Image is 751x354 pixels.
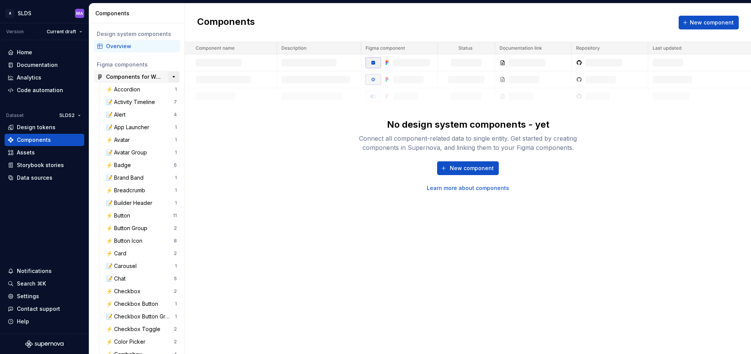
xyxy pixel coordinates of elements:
[175,124,177,130] div: 1
[103,336,180,348] a: ⚡ Color Picker2
[103,121,180,133] a: 📝 App Launcher1
[106,250,129,257] div: ⚡ Card
[174,276,177,282] div: 5
[5,146,84,159] a: Assets
[174,162,177,168] div: 6
[690,19,734,26] span: New component
[174,238,177,244] div: 8
[6,112,24,119] div: Dataset
[106,161,134,169] div: ⚡ Badge
[175,137,177,143] div: 1
[5,172,84,184] a: Data sources
[437,161,499,175] button: New component
[106,237,145,245] div: ⚡ Button Icon
[5,290,84,302] a: Settings
[59,112,75,119] span: SLDS2
[18,10,31,17] div: SLDS
[173,213,177,219] div: 11
[106,224,150,232] div: ⚡ Button Group
[175,313,177,320] div: 1
[103,260,180,272] a: 📝 Carousel1
[106,300,161,308] div: ⚡ Checkbox Button
[106,338,149,346] div: ⚡ Color Picker
[106,73,163,81] div: Components for Web | Lightning Design System v2 (GET-XD-ACES)
[5,84,84,96] a: Code automation
[106,275,129,283] div: 📝 Chat
[5,278,84,290] button: Search ⌘K
[106,187,148,194] div: ⚡ Breadcrumb
[103,310,180,323] a: 📝 Checkbox Button Group1
[197,16,255,29] h2: Components
[2,5,87,21] button: ASLDSMA
[76,10,83,16] div: MA
[56,110,84,121] button: SLDS2
[17,292,39,300] div: Settings
[94,40,180,52] a: Overview
[106,86,143,93] div: ⚡ Accordion
[94,71,180,83] a: Components for Web | Lightning Design System v2 (GET-XD-ACES)
[103,109,180,121] a: 📝 Alert4
[5,315,84,328] button: Help
[174,326,177,332] div: 2
[103,222,180,234] a: ⚡ Button Group2
[5,159,84,171] a: Storybook stories
[175,200,177,206] div: 1
[103,96,180,108] a: 📝 Activity Timeline7
[174,250,177,257] div: 2
[5,59,84,71] a: Documentation
[106,136,133,144] div: ⚡ Avatar
[103,146,180,159] a: 📝 Avatar Group1
[103,273,180,285] a: 📝 Chat5
[17,305,60,313] div: Contact support
[103,184,180,196] a: ⚡ Breadcrumb1
[387,119,549,131] div: No design system components - yet
[174,112,177,118] div: 4
[106,313,175,320] div: 📝 Checkbox Button Group
[106,123,152,131] div: 📝 App Launcher
[103,83,180,96] a: ⚡ Accordion1
[175,175,177,181] div: 1
[174,288,177,294] div: 2
[174,99,177,105] div: 7
[17,149,35,156] div: Assets
[103,172,180,184] a: 📝 Brand Band1
[17,280,46,287] div: Search ⌘K
[106,42,177,50] div: Overview
[47,29,76,35] span: Current draft
[106,111,129,119] div: 📝 Alert
[5,71,84,84] a: Analytics
[5,121,84,133] a: Design tokens
[103,285,180,297] a: ⚡ Checkbox2
[6,29,24,35] div: Version
[103,209,180,222] a: ⚡ Button11
[103,134,180,146] a: ⚡ Avatar1
[5,46,84,58] a: Home
[97,61,177,68] div: Figma components
[106,149,150,156] div: 📝 Avatar Group
[175,149,177,156] div: 1
[175,86,177,93] div: 1
[17,61,58,69] div: Documentation
[5,303,84,315] button: Contact support
[17,174,52,182] div: Data sources
[17,318,29,325] div: Help
[103,323,180,335] a: ⚡ Checkbox Toggle2
[17,123,56,131] div: Design tokens
[106,98,158,106] div: 📝 Activity Timeline
[175,263,177,269] div: 1
[25,340,64,348] svg: Supernova Logo
[106,325,163,333] div: ⚡ Checkbox Toggle
[17,267,52,275] div: Notifications
[175,301,177,307] div: 1
[17,86,63,94] div: Code automation
[103,247,180,260] a: ⚡ Card2
[103,197,180,209] a: 📝 Builder Header1
[106,212,133,219] div: ⚡ Button
[17,74,41,81] div: Analytics
[5,134,84,146] a: Components
[17,49,32,56] div: Home
[175,187,177,193] div: 1
[106,174,147,182] div: 📝 Brand Band
[43,26,86,37] button: Current draft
